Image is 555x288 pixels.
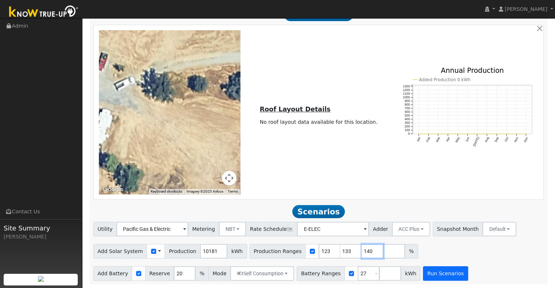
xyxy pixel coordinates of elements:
[472,137,480,147] text: [DATE]
[405,129,410,132] text: 100
[482,222,516,236] button: Default
[403,92,410,96] text: 1100
[297,222,369,236] input: Select a Rate Schedule
[403,85,410,88] text: 1300
[369,222,392,236] span: Adder
[230,266,294,281] button: Self Consumption
[523,136,529,143] text: Dec
[292,205,344,218] span: Scenarios
[219,222,246,236] button: NBT
[433,222,483,236] span: Snapshot Month
[38,276,44,282] img: retrieve
[4,223,78,233] span: Site Summary
[405,125,410,129] text: 200
[228,189,238,193] a: Terms (opens in new tab)
[405,103,410,107] text: 800
[227,244,247,259] span: kWh
[186,189,223,193] span: Imagery ©2025 Airbus
[93,222,117,236] span: Utility
[435,137,440,143] text: Mar
[405,118,410,121] text: 400
[165,244,200,259] span: Production
[418,133,419,134] circle: onclick=""
[250,244,306,259] span: Production Ranges
[405,110,410,114] text: 600
[405,99,410,103] text: 900
[260,106,331,113] u: Roof Layout Details
[504,136,509,142] text: Oct
[101,185,125,194] img: Google
[477,133,478,134] circle: onclick=""
[506,133,507,134] circle: onclick=""
[438,133,439,134] circle: onclick=""
[405,107,410,110] text: 700
[392,222,430,236] button: ACC Plus
[513,136,519,143] text: Nov
[408,132,410,136] text: 0
[516,133,517,134] circle: onclick=""
[457,133,458,134] circle: onclick=""
[419,77,470,82] text: Added Production 0 kWh
[401,266,420,281] span: kWh
[151,189,182,194] button: Keyboard shortcuts
[93,266,132,281] span: Add Battery
[445,137,451,142] text: Apr
[467,133,468,134] circle: onclick=""
[484,137,490,143] text: Aug
[222,171,236,185] button: Map camera controls
[5,4,82,20] img: Know True-Up
[494,137,500,143] text: Sep
[403,88,410,92] text: 1200
[101,185,125,194] a: Open this area in Google Maps (opens a new window)
[505,6,547,12] span: [PERSON_NAME]
[145,266,174,281] span: Reserve
[486,133,487,134] circle: onclick=""
[425,137,431,143] text: Feb
[447,133,448,134] circle: onclick=""
[416,137,421,143] text: Jan
[4,233,78,241] div: [PERSON_NAME]
[454,136,460,143] text: May
[93,244,147,259] span: Add Solar System
[428,133,429,134] circle: onclick=""
[405,244,418,259] span: %
[188,222,219,236] span: Metering
[496,133,497,134] circle: onclick=""
[465,137,470,143] text: Jun
[525,133,527,134] circle: onclick=""
[441,66,504,74] text: Annual Production
[403,96,410,99] text: 1000
[258,117,379,127] td: No roof layout data available for this location.
[405,121,410,125] text: 300
[405,114,410,118] text: 500
[423,266,468,281] button: Run Scenarios
[208,266,231,281] span: Mode
[297,266,345,281] span: Battery Ranges
[195,266,208,281] span: %
[116,222,188,236] input: Select a Utility
[246,222,297,236] span: Rate Schedule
